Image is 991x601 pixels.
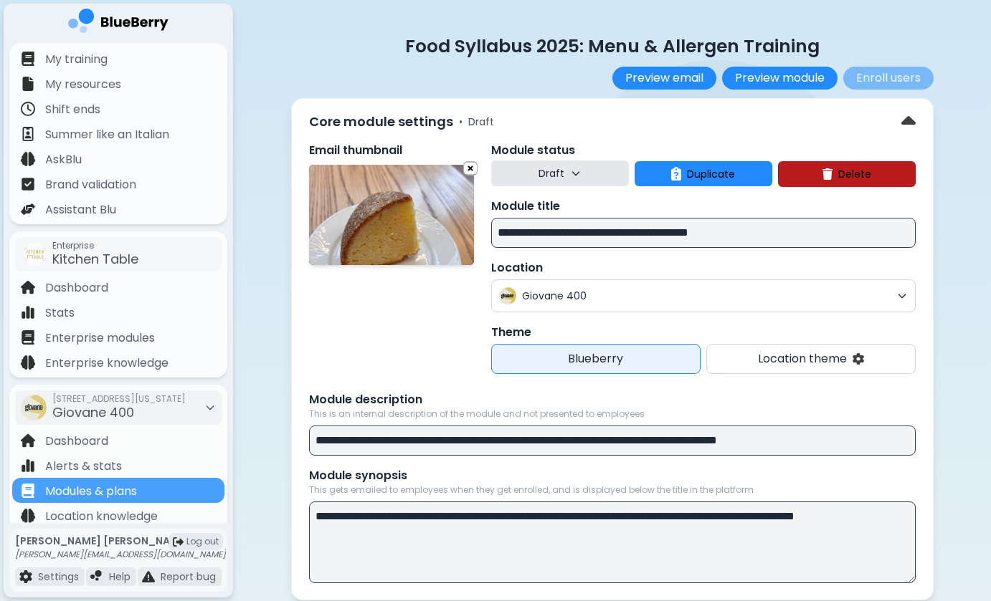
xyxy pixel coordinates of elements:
[45,458,122,475] p: Alerts & stats
[309,142,474,159] p: Email thumbnail
[45,433,108,450] p: Dashboard
[309,165,474,265] img: page-3-image-1-c4714e46-5a69-4ee0-a493-0c4795c4fb00.jpg
[491,324,916,341] p: Theme
[491,259,916,277] p: Location
[15,534,226,547] p: [PERSON_NAME] [PERSON_NAME]
[491,160,629,186] button: Draft
[21,102,35,116] img: file icon
[499,287,516,304] img: company thumbnail
[464,161,477,176] img: upload
[161,570,216,583] p: Report bug
[539,167,564,180] p: Draft
[45,201,116,218] p: Assistant Blu
[19,570,32,583] img: file icon
[45,330,155,347] p: Enterprise modules
[722,67,838,90] button: Preview module
[21,127,35,141] img: file icon
[21,395,47,420] img: company thumbnail
[90,570,103,583] img: file icon
[491,142,916,159] p: Module status
[822,168,833,180] img: delete
[45,151,82,168] p: AskBlu
[45,101,100,118] p: Shift ends
[21,458,35,473] img: file icon
[45,126,169,143] p: Summer like an Italian
[309,467,916,484] p: Module synopsis
[612,67,716,90] button: Preview email
[687,168,735,181] span: Duplicate
[142,570,155,583] img: file icon
[21,330,35,345] img: file icon
[52,250,138,268] span: Kitchen Table
[45,279,108,297] p: Dashboard
[853,353,864,365] img: settings
[45,76,121,93] p: My resources
[21,52,35,66] img: file icon
[456,115,494,128] div: Draft
[758,350,847,367] p: Location theme
[21,77,35,91] img: file icon
[45,355,169,372] p: Enterprise knowledge
[522,289,891,302] span: Giovane 400
[45,483,137,500] p: Modules & plans
[109,570,131,583] p: Help
[45,508,158,525] p: Location knowledge
[21,305,35,319] img: file icon
[45,176,136,193] p: Brand validation
[21,177,35,191] img: file icon
[52,393,186,405] span: [STREET_ADDRESS][US_STATE]
[45,51,108,68] p: My training
[838,168,871,181] span: Delete
[21,433,35,448] img: file icon
[21,202,35,216] img: file icon
[309,484,916,496] p: This gets emailed to employees when they get enrolled, and is displayed below the title in the pl...
[68,9,169,38] img: company logo
[635,161,772,186] button: Duplicate
[291,34,934,58] p: Food Syllabus 2025: Menu & Allergen Training
[186,536,219,547] span: Log out
[173,537,184,547] img: logout
[309,391,916,408] p: Module description
[52,403,134,421] span: Giovane 400
[45,304,75,322] p: Stats
[15,549,226,560] p: [PERSON_NAME][EMAIL_ADDRESS][DOMAIN_NAME]
[38,570,79,583] p: Settings
[309,112,453,132] p: Core module settings
[21,280,35,294] img: file icon
[52,240,138,251] span: Enterprise
[21,509,35,523] img: file icon
[498,350,694,367] p: Blueberry
[309,408,916,420] p: This is an internal description of the module and not presented to employees
[843,67,934,90] button: Enroll users
[24,243,47,266] img: company thumbnail
[778,161,916,187] button: Delete
[21,152,35,166] img: file icon
[671,167,681,181] img: duplicate
[21,484,35,498] img: file icon
[901,110,916,133] img: down chevron
[491,198,916,215] p: Module title
[21,355,35,370] img: file icon
[459,115,463,129] span: •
